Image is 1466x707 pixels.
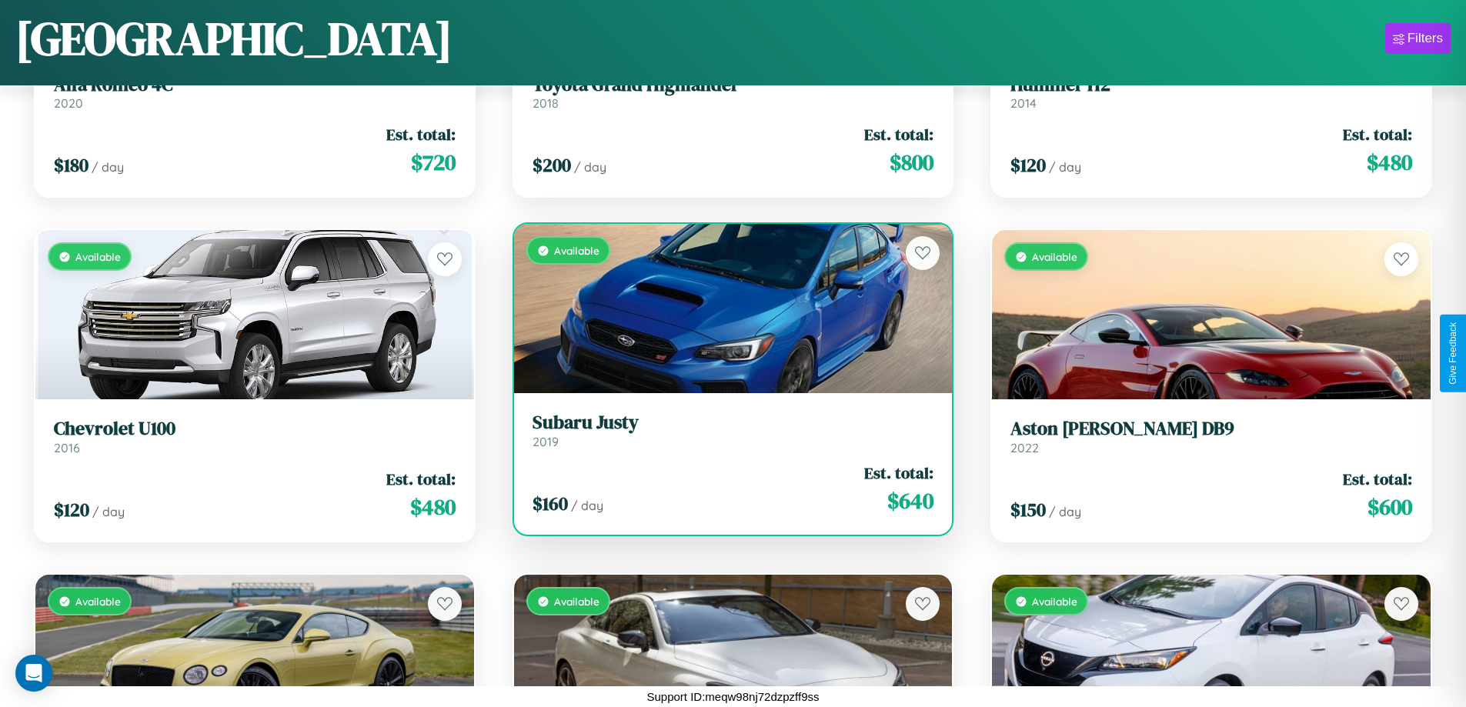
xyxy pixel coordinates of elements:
a: Hummer H22014 [1010,74,1412,112]
span: $ 120 [1010,152,1046,178]
span: $ 600 [1367,492,1412,522]
span: $ 120 [54,497,89,522]
span: $ 200 [533,152,571,178]
span: Available [75,595,121,608]
span: / day [574,159,606,175]
button: Filters [1385,23,1451,54]
span: Est. total: [386,468,456,490]
span: Est. total: [864,123,933,145]
span: Available [1032,595,1077,608]
h1: [GEOGRAPHIC_DATA] [15,7,452,70]
span: 2014 [1010,95,1037,111]
span: $ 480 [1367,147,1412,178]
span: Available [1032,250,1077,263]
span: $ 720 [411,147,456,178]
span: 2020 [54,95,83,111]
a: Subaru Justy2019 [533,412,934,449]
span: Est. total: [1343,123,1412,145]
a: Alfa Romeo 4C2020 [54,74,456,112]
span: $ 150 [1010,497,1046,522]
span: 2016 [54,440,80,455]
span: Available [554,244,599,257]
span: / day [1049,504,1081,519]
span: Available [554,595,599,608]
div: Give Feedback [1448,322,1458,385]
h3: Toyota Grand Highlander [533,74,934,96]
div: Open Intercom Messenger [15,655,52,692]
span: Est. total: [386,123,456,145]
span: $ 800 [890,147,933,178]
span: $ 180 [54,152,88,178]
span: 2019 [533,434,559,449]
span: / day [571,498,603,513]
span: / day [1049,159,1081,175]
div: Filters [1408,31,1443,46]
span: $ 480 [410,492,456,522]
span: $ 640 [887,485,933,516]
span: / day [92,504,125,519]
span: Available [75,250,121,263]
a: Toyota Grand Highlander2018 [533,74,934,112]
span: $ 160 [533,491,568,516]
h3: Aston [PERSON_NAME] DB9 [1010,418,1412,440]
span: / day [92,159,124,175]
span: Est. total: [1343,468,1412,490]
a: Aston [PERSON_NAME] DB92022 [1010,418,1412,455]
h3: Subaru Justy [533,412,934,434]
span: 2022 [1010,440,1039,455]
span: Est. total: [864,462,933,484]
p: Support ID: meqw98nj72dzpzff9ss [646,686,819,707]
span: 2018 [533,95,559,111]
a: Chevrolet U1002016 [54,418,456,455]
h3: Chevrolet U100 [54,418,456,440]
